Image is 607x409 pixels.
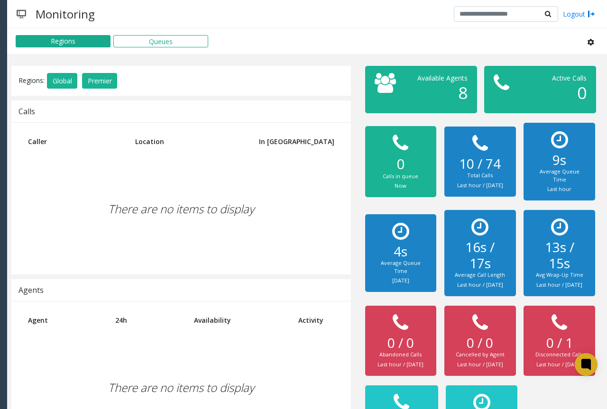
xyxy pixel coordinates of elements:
h2: 4s [375,244,427,260]
h2: 16s / 17s [454,239,506,271]
div: Average Queue Time [375,259,427,275]
h2: 13s / 15s [533,239,586,271]
h2: 0 / 1 [533,335,586,351]
h2: 0 [375,155,427,173]
button: Premier [82,73,117,89]
th: Agent [21,309,108,332]
small: [DATE] [392,277,409,284]
small: Last hour / [DATE] [457,182,503,189]
h2: 9s [533,152,586,168]
span: Active Calls [552,73,587,82]
th: 24h [108,309,187,332]
h2: 10 / 74 [454,156,506,172]
th: Availability [187,309,291,332]
span: Available Agents [417,73,468,82]
div: Disconnected Calls [533,351,586,359]
h2: 0 / 0 [454,335,506,351]
th: In [GEOGRAPHIC_DATA] [245,130,341,153]
th: Caller [21,130,128,153]
small: Last hour / [DATE] [457,281,503,288]
small: Last hour / [DATE] [457,361,503,368]
small: Last hour [547,185,571,192]
span: 0 [577,82,587,104]
span: 8 [458,82,468,104]
div: Agents [18,284,44,296]
button: Regions [16,35,110,47]
img: logout [588,9,595,19]
img: pageIcon [17,2,26,26]
div: Calls [18,105,35,118]
small: Last hour / [DATE] [536,281,582,288]
small: Last hour / [DATE] [377,361,423,368]
a: Logout [563,9,595,19]
div: Cancelled by Agent [454,351,506,359]
div: Average Call Length [454,271,506,279]
th: Activity [291,309,341,332]
button: Queues [113,35,208,47]
th: Location [128,130,245,153]
div: Average Queue Time [533,168,586,183]
h2: 0 / 0 [375,335,427,351]
small: Last hour / [DATE] [536,361,582,368]
div: Abandoned Calls [375,351,427,359]
div: Total Calls [454,172,506,180]
h3: Monitoring [31,2,100,26]
span: Regions: [18,75,45,84]
small: Now [395,182,406,189]
div: There are no items to display [21,153,341,265]
div: Avg Wrap-Up Time [533,271,586,279]
div: Calls in queue [375,173,427,181]
button: Global [47,73,77,89]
